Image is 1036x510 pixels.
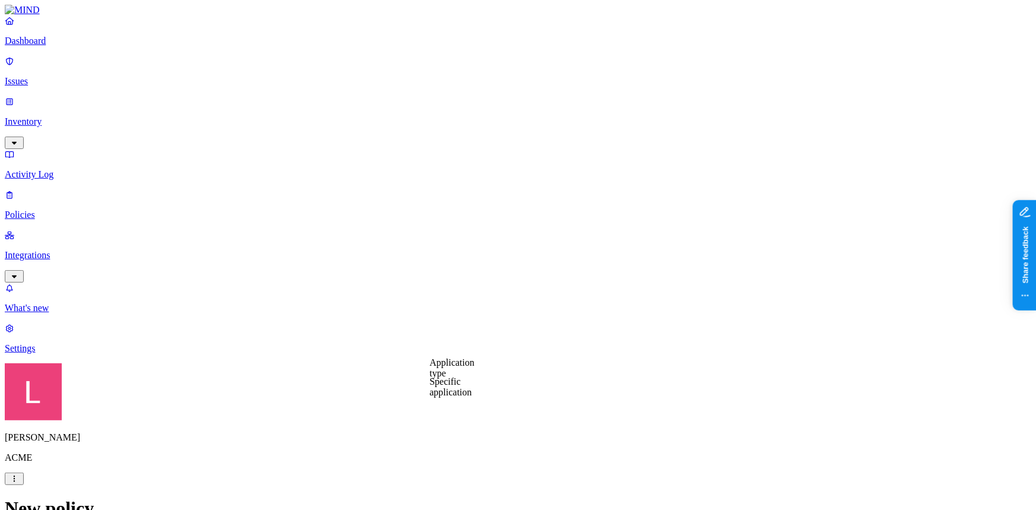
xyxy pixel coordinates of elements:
a: Issues [5,56,1031,87]
a: Policies [5,189,1031,220]
p: Policies [5,210,1031,220]
p: Inventory [5,116,1031,127]
p: What's new [5,303,1031,313]
p: ACME [5,452,1031,463]
a: What's new [5,283,1031,313]
a: MIND [5,5,1031,15]
label: Application type [430,357,475,378]
p: Integrations [5,250,1031,261]
a: Inventory [5,96,1031,147]
p: Issues [5,76,1031,87]
a: Activity Log [5,149,1031,180]
p: [PERSON_NAME] [5,432,1031,443]
p: Settings [5,343,1031,354]
a: Integrations [5,230,1031,281]
img: Landen Brown [5,363,62,420]
a: Dashboard [5,15,1031,46]
img: MIND [5,5,40,15]
p: Activity Log [5,169,1031,180]
a: Settings [5,323,1031,354]
label: Specific application [430,376,472,397]
p: Dashboard [5,36,1031,46]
